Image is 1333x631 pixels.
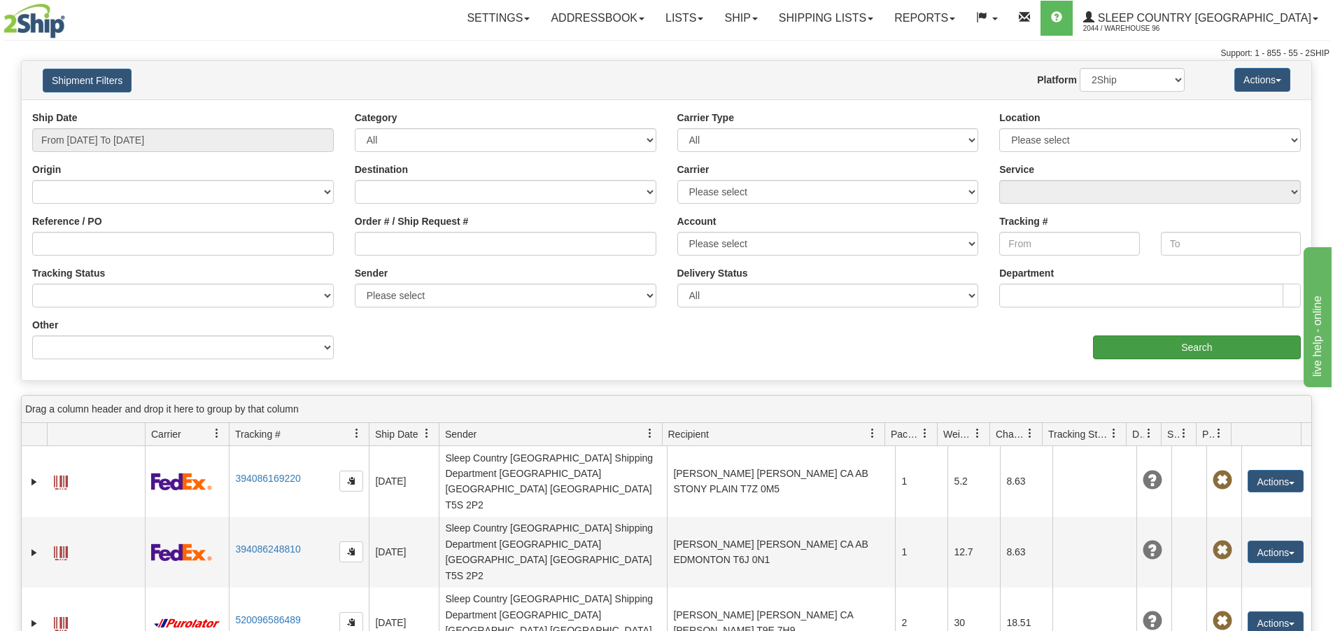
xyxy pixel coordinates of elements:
[895,446,947,517] td: 1
[369,446,439,517] td: [DATE]
[999,214,1048,228] label: Tracking #
[996,427,1025,441] span: Charge
[151,618,223,629] img: 11 - Purolator
[27,616,41,630] a: Expand
[355,162,408,176] label: Destination
[32,162,61,176] label: Origin
[655,1,714,36] a: Lists
[345,422,369,445] a: Tracking # filter column settings
[456,1,540,36] a: Settings
[235,543,300,555] a: 394086248810
[439,446,667,517] td: Sleep Country [GEOGRAPHIC_DATA] Shipping Department [GEOGRAPHIC_DATA] [GEOGRAPHIC_DATA] [GEOGRAPH...
[355,214,469,228] label: Order # / Ship Request #
[27,546,41,560] a: Expand
[540,1,655,36] a: Addressbook
[10,8,129,25] div: live help - online
[677,162,710,176] label: Carrier
[768,1,884,36] a: Shipping lists
[235,614,300,625] a: 520096586489
[891,427,920,441] span: Packages
[1093,335,1301,359] input: Search
[1073,1,1329,36] a: Sleep Country [GEOGRAPHIC_DATA] 2044 / Warehouse 96
[32,318,58,332] label: Other
[714,1,768,36] a: Ship
[375,427,418,441] span: Ship Date
[1143,611,1162,631] span: Unknown
[1213,541,1232,560] span: Pickup Not Assigned
[3,48,1330,60] div: Support: 1 - 855 - 55 - 2SHIP
[999,232,1139,256] input: From
[1018,422,1042,445] a: Charge filter column settings
[913,422,937,445] a: Packages filter column settings
[1172,422,1196,445] a: Shipment Issues filter column settings
[1000,517,1052,588] td: 8.63
[1202,427,1214,441] span: Pickup Status
[677,266,748,280] label: Delivery Status
[999,162,1034,176] label: Service
[999,266,1054,280] label: Department
[667,517,895,588] td: [PERSON_NAME] [PERSON_NAME] CA AB EDMONTON T6J 0N1
[32,111,78,125] label: Ship Date
[339,471,363,492] button: Copy to clipboard
[1207,422,1231,445] a: Pickup Status filter column settings
[1132,427,1144,441] span: Delivery Status
[1167,427,1179,441] span: Shipment Issues
[667,446,895,517] td: [PERSON_NAME] [PERSON_NAME] CA AB STONY PLAIN T7Z 0M5
[445,427,477,441] span: Sender
[1213,611,1232,631] span: Pickup Not Assigned
[966,422,989,445] a: Weight filter column settings
[27,475,41,489] a: Expand
[32,266,105,280] label: Tracking Status
[205,422,229,445] a: Carrier filter column settings
[1248,470,1304,492] button: Actions
[1037,73,1077,87] label: Platform
[32,214,102,228] label: Reference / PO
[1048,427,1109,441] span: Tracking Status
[151,427,181,441] span: Carrier
[1000,446,1052,517] td: 8.63
[151,473,212,490] img: 2 - FedEx
[895,517,947,588] td: 1
[1102,422,1126,445] a: Tracking Status filter column settings
[668,427,709,441] span: Recipient
[43,69,132,92] button: Shipment Filters
[22,396,1311,423] div: grid grouping header
[54,540,68,562] a: Label
[3,4,65,39] img: logo2044.jpg
[943,427,973,441] span: Weight
[1248,541,1304,563] button: Actions
[677,111,734,125] label: Carrier Type
[999,111,1040,125] label: Location
[1094,12,1311,24] span: Sleep Country [GEOGRAPHIC_DATA]
[861,422,884,445] a: Recipient filter column settings
[1234,68,1290,92] button: Actions
[235,473,300,484] a: 394086169220
[638,422,662,445] a: Sender filter column settings
[677,214,717,228] label: Account
[355,266,388,280] label: Sender
[54,469,68,492] a: Label
[1213,471,1232,490] span: Pickup Not Assigned
[884,1,966,36] a: Reports
[235,427,281,441] span: Tracking #
[1161,232,1301,256] input: To
[1143,541,1162,560] span: Unknown
[1301,244,1332,387] iframe: chat widget
[439,517,667,588] td: Sleep Country [GEOGRAPHIC_DATA] Shipping Department [GEOGRAPHIC_DATA] [GEOGRAPHIC_DATA] [GEOGRAPH...
[1083,22,1188,36] span: 2044 / Warehouse 96
[415,422,439,445] a: Ship Date filter column settings
[1137,422,1161,445] a: Delivery Status filter column settings
[355,111,397,125] label: Category
[151,543,212,561] img: 2 - FedEx
[1143,471,1162,490] span: Unknown
[369,517,439,588] td: [DATE]
[947,446,1000,517] td: 5.2
[339,541,363,562] button: Copy to clipboard
[947,517,1000,588] td: 12.7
